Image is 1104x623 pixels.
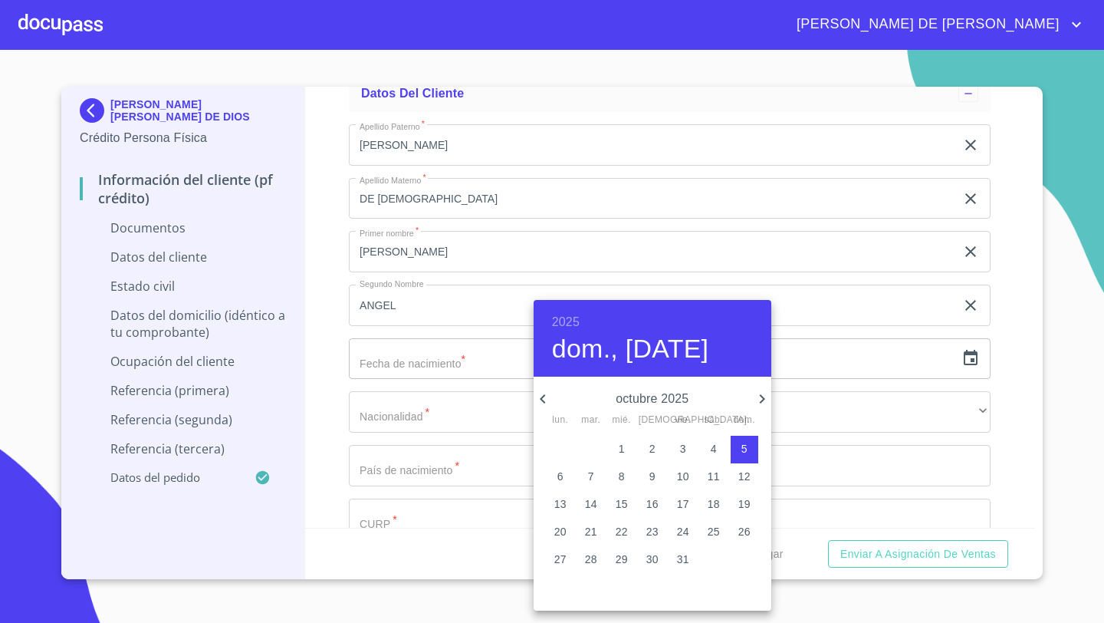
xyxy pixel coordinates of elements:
[616,524,628,539] p: 22
[547,413,574,428] span: lun.
[708,524,720,539] p: 25
[619,441,625,457] p: 1
[639,519,666,546] button: 23
[585,552,597,567] p: 28
[608,546,636,574] button: 29
[669,463,697,491] button: 10
[708,469,720,484] p: 11
[608,519,636,546] button: 22
[557,469,563,484] p: 6
[639,463,666,491] button: 9
[649,441,655,457] p: 2
[639,436,666,463] button: 2
[741,441,747,457] p: 5
[669,436,697,463] button: 3
[677,552,689,567] p: 31
[731,413,758,428] span: dom.
[577,463,605,491] button: 7
[554,496,567,512] p: 13
[731,519,758,546] button: 26
[677,496,689,512] p: 17
[554,524,567,539] p: 20
[639,413,666,428] span: [DEMOGRAPHIC_DATA].
[577,491,605,519] button: 14
[738,496,751,512] p: 19
[585,496,597,512] p: 14
[616,496,628,512] p: 15
[708,496,720,512] p: 18
[680,441,686,457] p: 3
[646,552,659,567] p: 30
[608,436,636,463] button: 1
[677,469,689,484] p: 10
[731,436,758,463] button: 5
[700,463,728,491] button: 11
[639,546,666,574] button: 30
[577,546,605,574] button: 28
[616,552,628,567] p: 29
[639,491,666,519] button: 16
[608,491,636,519] button: 15
[700,436,728,463] button: 4
[669,413,697,428] span: vie.
[738,469,751,484] p: 12
[700,491,728,519] button: 18
[552,390,753,408] p: octubre 2025
[547,519,574,546] button: 20
[731,463,758,491] button: 12
[677,524,689,539] p: 24
[738,524,751,539] p: 26
[577,519,605,546] button: 21
[711,441,717,457] p: 4
[700,519,728,546] button: 25
[588,469,594,484] p: 7
[577,413,605,428] span: mar.
[669,546,697,574] button: 31
[547,491,574,519] button: 13
[547,546,574,574] button: 27
[669,491,697,519] button: 17
[552,311,580,333] button: 2025
[585,524,597,539] p: 21
[646,496,659,512] p: 16
[731,491,758,519] button: 19
[608,463,636,491] button: 8
[646,524,659,539] p: 23
[547,463,574,491] button: 6
[619,469,625,484] p: 8
[700,413,728,428] span: sáb.
[552,333,709,365] button: dom., [DATE]
[554,552,567,567] p: 27
[649,469,655,484] p: 9
[669,519,697,546] button: 24
[608,413,636,428] span: mié.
